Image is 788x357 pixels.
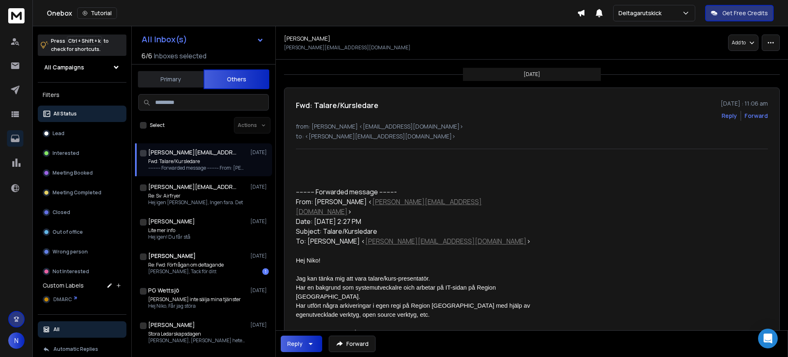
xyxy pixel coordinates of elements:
[53,326,60,333] p: All
[148,183,238,191] h1: [PERSON_NAME][EMAIL_ADDRESS][DOMAIN_NAME]
[296,226,536,236] div: Subject: Talare/Kursledare
[148,199,243,206] p: Hej igen [PERSON_NAME], Ingen fara. Det
[284,35,330,43] h1: [PERSON_NAME]
[365,237,527,246] a: [PERSON_NAME][EMAIL_ADDRESS][DOMAIN_NAME]
[38,59,126,76] button: All Campaigns
[250,287,269,294] p: [DATE]
[296,187,536,197] div: ---------- Forwarded message ---------
[38,89,126,101] h3: Filters
[77,7,117,19] button: Tutorial
[296,217,536,226] div: Date: [DATE] 2:27 PM
[53,170,93,176] p: Meeting Booked
[250,149,269,156] p: [DATE]
[148,331,247,337] p: Stora Ledarskapsdagen
[67,36,102,46] span: Ctrl + Shift + k
[38,224,126,240] button: Out of office
[38,106,126,122] button: All Status
[262,268,269,275] div: 1
[618,9,665,17] p: Deltagarutskick
[44,63,84,71] h1: All Campaigns
[148,158,247,165] p: Fwd: Talare/Kursledare
[51,37,109,53] p: Press to check for shortcuts.
[296,99,378,111] h1: Fwd: Talare/Kursledare
[250,253,269,259] p: [DATE]
[744,112,768,120] div: Forward
[38,125,126,142] button: Lead
[524,71,540,78] p: [DATE]
[722,9,768,17] p: Get Free Credits
[284,44,410,51] p: [PERSON_NAME][EMAIL_ADDRESS][DOMAIN_NAME]
[38,291,126,308] button: DMARC
[150,122,165,129] label: Select
[138,70,204,88] button: Primary
[38,321,126,338] button: All
[204,69,269,89] button: Others
[38,244,126,260] button: Wrong person
[142,51,152,61] span: 6 / 6
[38,184,126,201] button: Meeting Completed
[38,204,126,221] button: Closed
[250,184,269,190] p: [DATE]
[8,332,25,349] button: N
[148,337,247,344] p: [PERSON_NAME], [PERSON_NAME] heter [PERSON_NAME]
[148,286,179,295] h1: PG Wettsjö
[296,274,536,301] div: Jag kan tänka mig att vara talare/kurs-presentatör. Har en bakgrund som systemutveckalre oich arb...
[732,39,746,46] p: Add to
[296,122,768,131] p: from: [PERSON_NAME] <[EMAIL_ADDRESS][DOMAIN_NAME]>
[148,193,243,199] p: Re: Sv: Airfryer
[47,7,577,19] div: Onebox
[281,336,322,352] button: Reply
[53,268,89,275] p: Not Interested
[53,296,72,303] span: DMARC
[148,148,238,157] h1: [PERSON_NAME][EMAIL_ADDRESS][DOMAIN_NAME]
[53,150,79,157] p: Interested
[53,346,98,352] p: Automatic Replies
[296,256,536,265] div: Hej Niko!
[135,31,270,48] button: All Inbox(s)
[38,145,126,161] button: Interested
[296,132,768,140] p: to: <[PERSON_NAME][EMAIL_ADDRESS][DOMAIN_NAME]>
[148,296,241,303] p: [PERSON_NAME] inte sälja mina tjänster
[721,99,768,108] p: [DATE] : 11:06 am
[296,301,536,346] div: Har utfört några arkiveringar i egen regi på Region [GEOGRAPHIC_DATA] med hjälp av egenutvecklade...
[148,262,224,268] p: Re: Fwd: Förfrågan om deltagande
[53,130,64,137] p: Lead
[43,281,84,290] h3: Custom Labels
[53,189,101,196] p: Meeting Completed
[53,229,83,235] p: Out of office
[38,263,126,280] button: Not Interested
[250,322,269,328] p: [DATE]
[148,303,241,309] p: Hej Niko, Får jag störa
[142,35,187,44] h1: All Inbox(s)
[154,51,206,61] h3: Inboxes selected
[148,234,190,240] p: Hej igen! Du får stå
[296,197,536,217] div: From: [PERSON_NAME] < >
[148,268,224,275] p: [PERSON_NAME], Tack för ditt
[148,252,196,260] h1: [PERSON_NAME]
[329,336,376,352] button: Forward
[38,165,126,181] button: Meeting Booked
[148,217,195,226] h1: [PERSON_NAME]
[53,249,88,255] p: Wrong person
[148,227,190,234] p: Lite mer info
[296,197,482,216] a: [PERSON_NAME][EMAIL_ADDRESS][DOMAIN_NAME]
[722,112,737,120] button: Reply
[705,5,774,21] button: Get Free Credits
[53,209,70,216] p: Closed
[148,165,247,171] p: ---------- Forwarded message --------- From: [PERSON_NAME]
[53,111,77,117] p: All Status
[758,329,778,348] div: Open Intercom Messenger
[148,321,195,329] h1: [PERSON_NAME]
[250,218,269,225] p: [DATE]
[296,236,536,246] div: To: [PERSON_NAME] < >
[287,340,302,348] div: Reply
